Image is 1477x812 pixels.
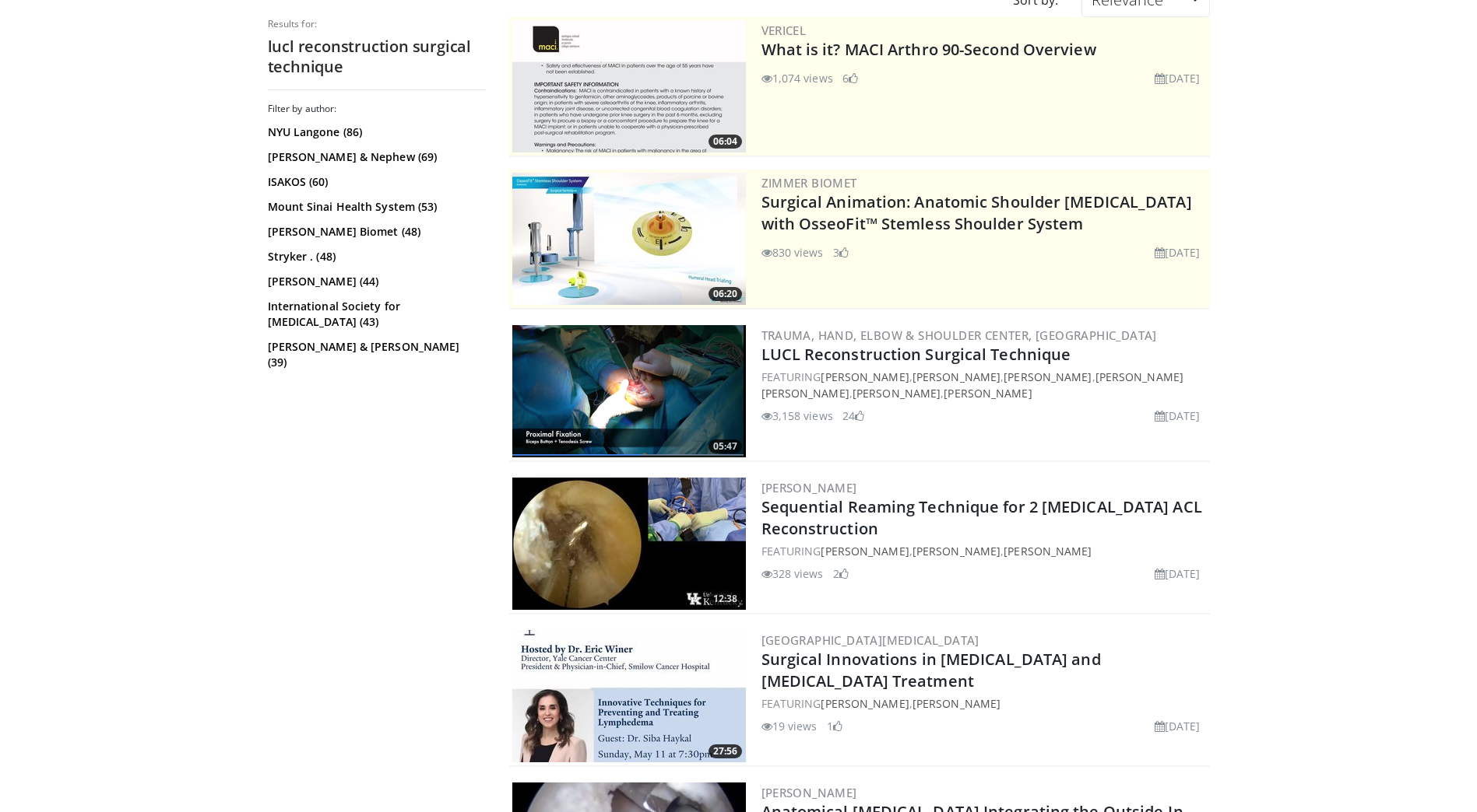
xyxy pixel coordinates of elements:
[1155,70,1201,86] li: [DATE]
[761,369,1207,401] div: FEATURING , , , , ,
[512,173,746,305] img: 84e7f812-2061-4fff-86f6-cdff29f66ef4.300x170_q85_crop-smart_upscale.jpg
[268,199,482,215] a: Mount Sinai Health System (53)
[827,718,842,734] li: 1
[853,386,941,401] a: [PERSON_NAME]
[512,20,746,152] a: 06:04
[268,224,482,240] a: [PERSON_NAME] Biomet (48)
[1004,369,1092,384] a: [PERSON_NAME]
[821,369,909,384] a: [PERSON_NAME]
[761,39,1096,60] a: What is it? MACI Arthro 90-Second Overview
[761,632,979,648] a: [GEOGRAPHIC_DATA][MEDICAL_DATA]
[709,439,742,453] span: 05:47
[833,244,849,261] li: 3
[761,191,1192,234] a: Surgical Animation: Anatomic Shoulder [MEDICAL_DATA] with OsseoFit™ Stemless Shoulder System
[761,408,833,424] li: 3,158 views
[761,175,857,191] a: Zimmer Biomet
[761,785,857,800] a: [PERSON_NAME]
[1155,244,1201,261] li: [DATE]
[268,174,482,190] a: ISAKOS (60)
[761,480,857,495] a: [PERSON_NAME]
[761,344,1071,365] a: LUCL Reconstruction Surgical Technique
[1004,544,1092,558] a: [PERSON_NAME]
[761,565,824,582] li: 328 views
[512,20,746,152] img: aa6cc8ed-3dbf-4b6a-8d82-4a06f68b6688.300x170_q85_crop-smart_upscale.jpg
[761,718,818,734] li: 19 views
[913,696,1000,711] a: [PERSON_NAME]
[1155,408,1201,424] li: [DATE]
[761,70,833,86] li: 1,074 views
[512,325,746,457] a: 05:47
[268,124,482,140] a: NYU Langone (86)
[842,408,864,424] li: 24
[1155,718,1201,734] li: [DATE]
[268,37,486,77] h2: lucl reconstruction surgical technique
[821,544,909,558] a: [PERSON_NAME]
[761,23,807,38] a: Vericel
[268,339,482,370] a: [PERSON_NAME] & [PERSON_NAME] (39)
[913,544,1000,558] a: [PERSON_NAME]
[709,592,742,606] span: 12:38
[709,744,742,758] span: 27:56
[761,695,1207,712] div: FEATURING ,
[1155,565,1201,582] li: [DATE]
[268,274,482,289] a: [PERSON_NAME] (44)
[761,327,1157,343] a: Trauma, Hand, Elbow & Shoulder Center, [GEOGRAPHIC_DATA]
[512,478,746,610] img: 5a82115f-fd17-4cfd-97fb-8837b79ce255.300x170_q85_crop-smart_upscale.jpg
[761,496,1202,539] a: Sequential Reaming Technique for 2 [MEDICAL_DATA] ACL Reconstruction
[512,630,746,762] a: 27:56
[268,18,486,30] p: Results for:
[842,70,858,86] li: 6
[268,103,486,115] h3: Filter by author:
[913,369,1000,384] a: [PERSON_NAME]
[833,565,849,582] li: 2
[512,630,746,762] img: 5c0d720b-8299-45a7-8a21-0c9d809d24a6.300x170_q85_crop-smart_upscale.jpg
[761,649,1101,691] a: Surgical Innovations in [MEDICAL_DATA] and [MEDICAL_DATA] Treatment
[512,478,746,610] a: 12:38
[761,244,824,261] li: 830 views
[268,249,482,264] a: Stryker . (48)
[512,173,746,305] a: 06:20
[709,287,742,301] span: 06:20
[268,299,482,330] a: International Society for [MEDICAL_DATA] (43)
[761,543,1207,559] div: FEATURING , ,
[709,135,742,149] span: 06:04
[821,696,909,711] a: [PERSON_NAME]
[512,325,746,457] img: 49579fad-45f8-451f-86c3-5b5a88fed7f0.png.300x170_q85_crop-smart_upscale.png
[268,149,482,165] a: [PERSON_NAME] & Nephew (69)
[944,386,1032,401] a: [PERSON_NAME]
